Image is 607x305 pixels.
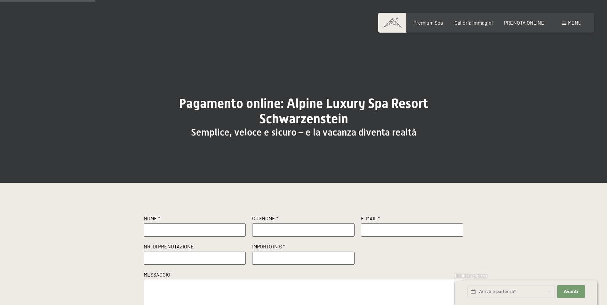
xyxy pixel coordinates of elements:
label: Importo in € * [252,243,355,252]
label: Nr. di prenotazione [144,243,246,252]
span: Pagamento online: Alpine Luxury Spa Resort Schwarzenstein [179,96,428,126]
span: Menu [568,20,581,26]
button: Avanti [557,285,585,298]
span: Semplice, veloce e sicuro – e la vacanza diventa realtà [191,127,416,138]
label: Nome * [144,215,246,223]
span: Avanti [564,289,578,294]
label: E-Mail * [361,215,463,223]
label: Cognome * [252,215,355,223]
a: PRENOTA ONLINE [504,20,544,26]
span: Richiesta express [455,273,487,278]
a: Galleria immagini [454,20,493,26]
a: Premium Spa [413,20,443,26]
label: Messaggio [144,271,464,280]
